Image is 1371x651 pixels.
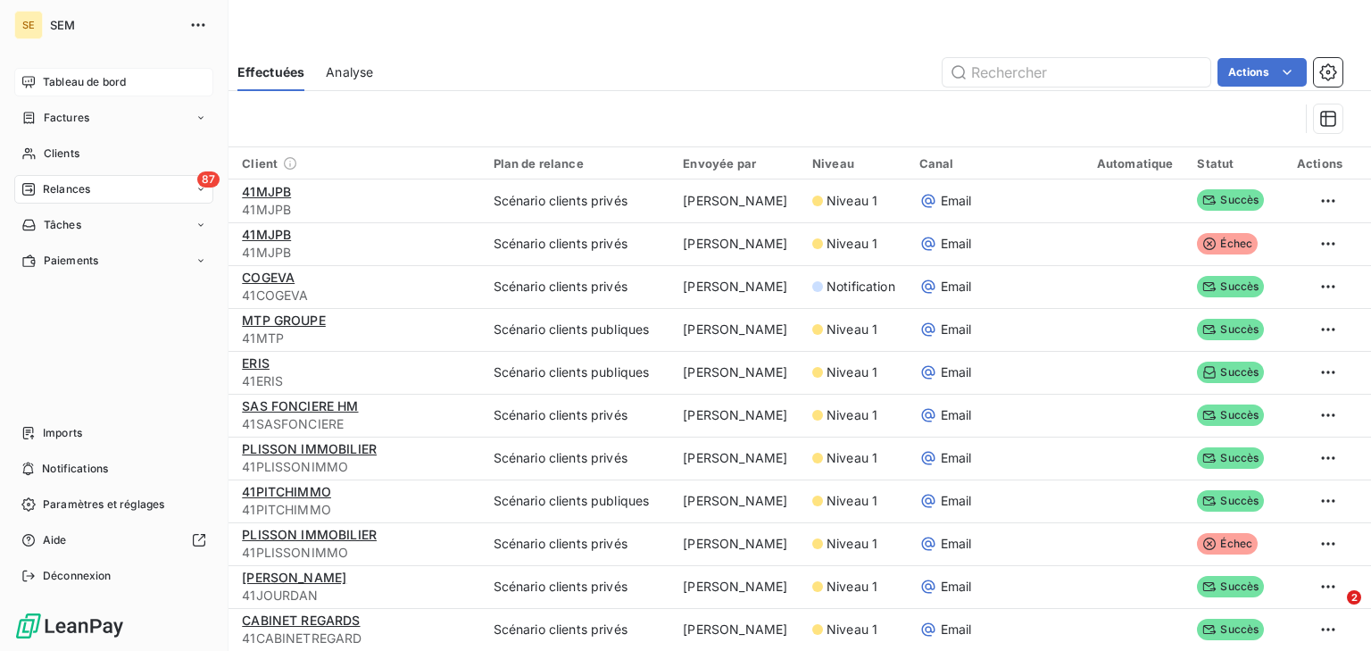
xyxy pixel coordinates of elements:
span: Email [941,278,972,296]
span: SAS FONCIERE HM [242,398,358,413]
a: Paiements [14,246,213,275]
span: Paramètres et réglages [43,497,164,513]
span: Succès [1197,319,1264,340]
span: 41MJPB [242,184,291,199]
span: Paiements [44,253,98,269]
div: Actions [1294,156,1342,171]
a: Aide [14,526,213,555]
td: [PERSON_NAME] [672,608,802,651]
span: 2 [1347,590,1361,605]
td: [PERSON_NAME] [672,394,802,437]
span: CABINET REGARDS [242,613,360,628]
span: Client [242,156,278,171]
span: 41PLISSONIMMO [242,544,471,562]
div: Statut [1197,156,1273,171]
td: [PERSON_NAME] [672,480,802,522]
td: [PERSON_NAME] [672,308,802,351]
span: Niveau 1 [827,492,877,510]
span: Notifications [42,461,108,477]
span: Clients [44,146,79,162]
a: Tableau de bord [14,68,213,96]
span: Niveau 1 [827,192,877,210]
a: Clients [14,139,213,168]
input: Rechercher [943,58,1210,87]
span: Succès [1197,405,1264,426]
span: PLISSON IMMOBILIER [242,527,377,542]
span: Succès [1197,276,1264,297]
span: Email [941,578,972,596]
span: Tableau de bord [43,74,126,90]
span: Effectuées [237,63,305,81]
td: Scénario clients privés [483,179,673,222]
span: Succès [1197,447,1264,469]
td: [PERSON_NAME] [672,351,802,394]
span: 87 [197,171,220,188]
td: [PERSON_NAME] [672,222,802,265]
span: Email [941,492,972,510]
span: Email [941,192,972,210]
span: Niveau 1 [827,363,877,381]
button: Actions [1217,58,1307,87]
span: Relances [43,181,90,197]
span: Email [941,621,972,638]
td: [PERSON_NAME] [672,179,802,222]
span: Email [941,449,972,467]
span: Échec [1197,233,1258,255]
td: Scénario clients privés [483,394,673,437]
span: Notification [827,278,895,296]
td: [PERSON_NAME] [672,565,802,608]
a: Factures [14,104,213,132]
span: ERIS [242,355,270,371]
a: Tâches [14,211,213,239]
span: 41PLISSONIMMO [242,458,471,476]
span: Succès [1197,362,1264,383]
td: Scénario clients privés [483,265,673,308]
td: Scénario clients publiques [483,351,673,394]
span: 41ERIS [242,372,471,390]
span: 41PITCHIMMO [242,501,471,519]
td: Scénario clients privés [483,608,673,651]
span: COGEVA [242,270,295,285]
div: SE [14,11,43,39]
a: Paramètres et réglages [14,490,213,519]
span: Factures [44,110,89,126]
td: Scénario clients privés [483,522,673,565]
span: Niveau 1 [827,406,877,424]
td: [PERSON_NAME] [672,265,802,308]
span: Analyse [326,63,373,81]
span: 41COGEVA [242,287,471,305]
span: Niveau 1 [827,449,877,467]
img: Logo LeanPay [14,612,125,640]
td: Scénario clients publiques [483,308,673,351]
span: Email [941,406,972,424]
span: 41CABINETREGARD [242,630,471,647]
span: 41SASFONCIERE [242,415,471,433]
span: SEM [50,18,179,32]
span: Échec [1197,533,1258,555]
span: 41MJPB [242,201,471,219]
td: Scénario clients publiques [483,480,673,522]
span: Email [941,363,972,381]
span: Email [941,535,972,553]
span: Niveau 1 [827,321,877,338]
div: Envoyée par [683,156,791,171]
span: Succès [1197,576,1264,597]
span: Email [941,235,972,253]
span: [PERSON_NAME] [242,570,346,585]
a: Imports [14,419,213,447]
div: Canal [919,156,1076,171]
span: Déconnexion [43,568,112,584]
div: Plan de relance [494,156,662,171]
a: 87Relances [14,175,213,204]
span: Tâches [44,217,81,233]
span: MTP GROUPE [242,313,326,328]
td: Scénario clients privés [483,565,673,608]
span: Niveau 1 [827,535,877,553]
td: Scénario clients privés [483,437,673,480]
span: Imports [43,425,82,441]
span: 41PITCHIMMO [242,484,331,499]
span: 41JOURDAN [242,587,471,605]
span: 41MJPB [242,244,471,262]
div: Automatique [1097,156,1176,171]
span: Succès [1197,619,1264,640]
